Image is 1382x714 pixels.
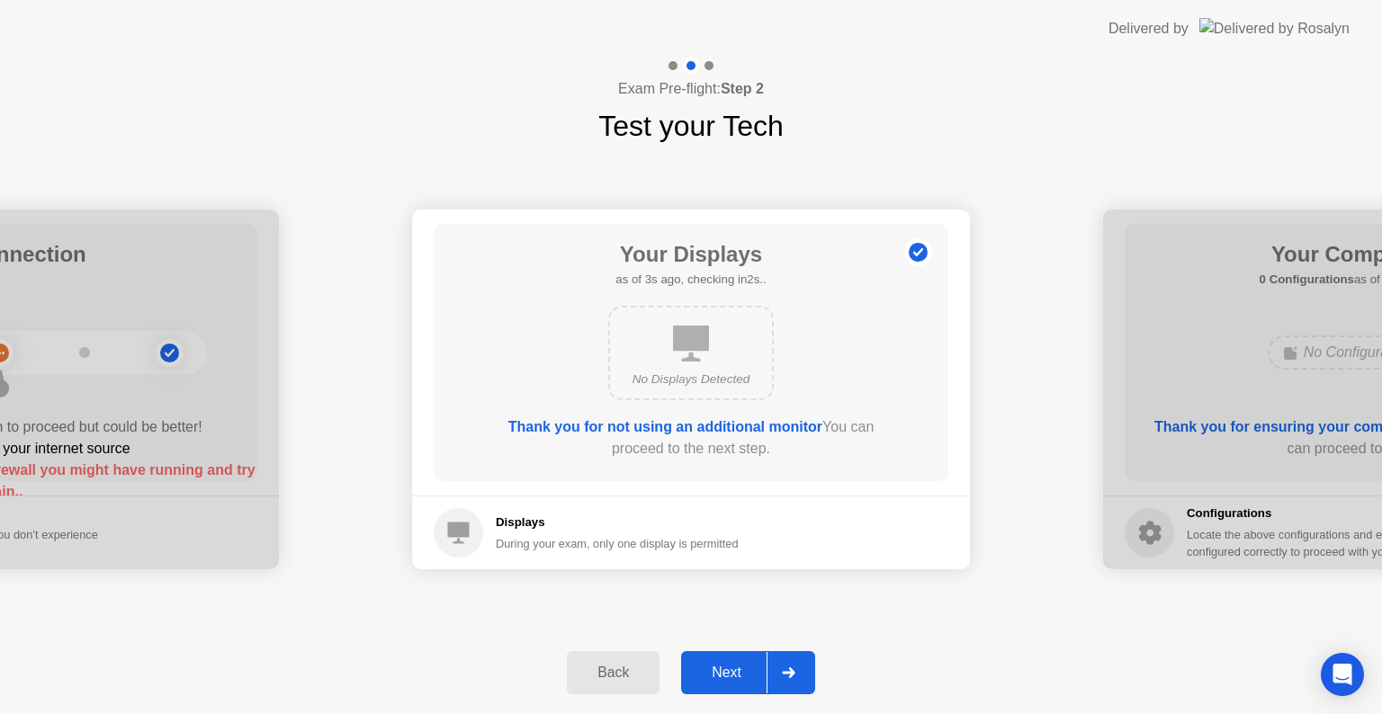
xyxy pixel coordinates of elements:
button: Next [681,651,815,694]
h1: Test your Tech [598,104,784,147]
div: You can proceed to the next step. [485,416,897,460]
div: No Displays Detected [624,370,758,388]
h4: Exam Pre-flight: [618,78,764,100]
div: Back [572,665,654,681]
b: Step 2 [721,81,764,96]
h5: Displays [496,513,739,531]
h1: Your Displays [615,238,766,271]
img: Delivered by Rosalyn [1199,18,1350,39]
h5: as of 3s ago, checking in2s.. [615,271,766,289]
button: Back [567,651,660,694]
div: Next [687,665,767,681]
div: During your exam, only one display is permitted [496,535,739,552]
div: Open Intercom Messenger [1321,653,1364,696]
div: Delivered by [1108,18,1189,40]
b: Thank you for not using an additional monitor [508,419,822,434]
